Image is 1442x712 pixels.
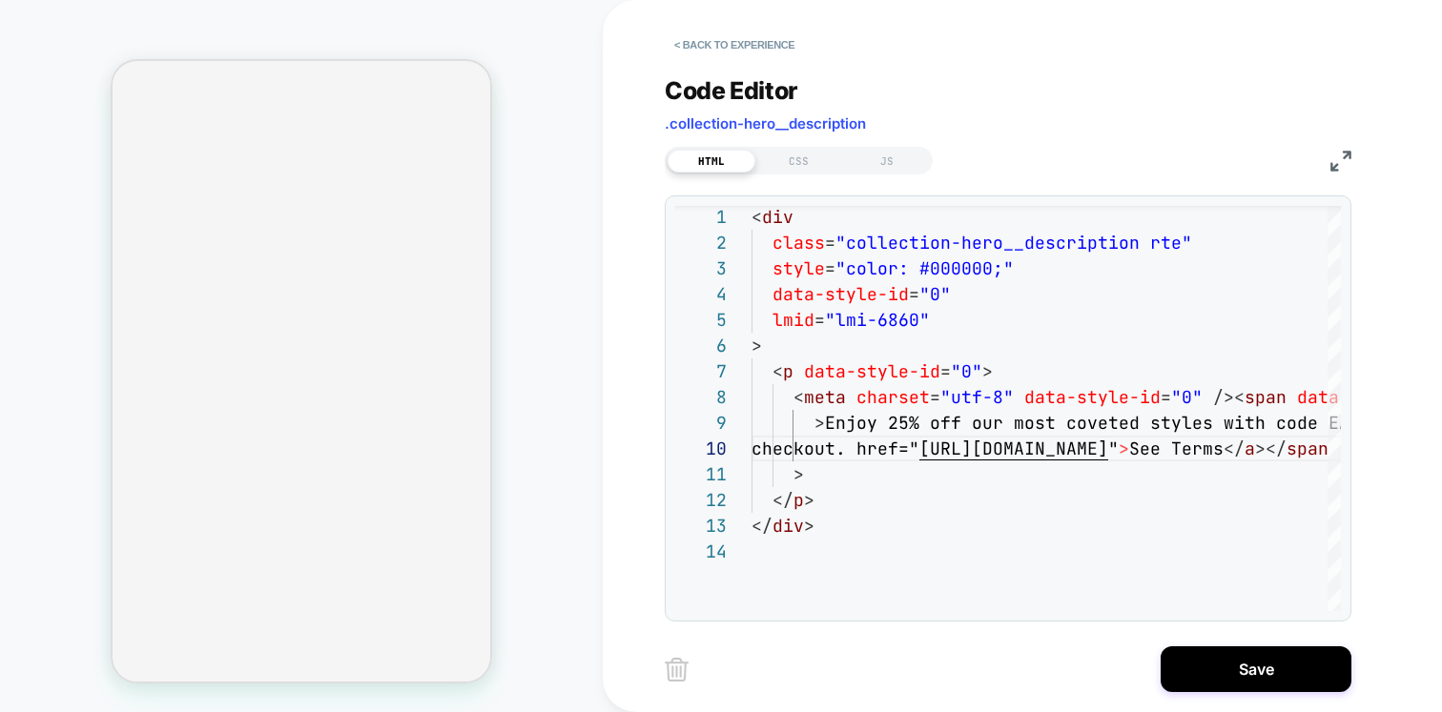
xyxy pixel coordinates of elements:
div: 1 [675,204,727,230]
span: </ [752,515,772,537]
div: 8 [675,384,727,410]
span: < [793,386,804,408]
span: a [1245,437,1255,459]
span: data-style-id [1024,386,1161,408]
span: Code Editor [665,76,798,105]
div: 13 [675,513,727,539]
span: "0" [1171,386,1203,408]
div: 11 [675,461,727,487]
button: Save [1161,646,1351,692]
span: > [804,515,814,537]
span: p [793,489,804,511]
span: See Terms [1129,437,1224,459]
span: "0" [951,360,982,382]
div: 5 [675,307,727,333]
span: = [825,257,835,279]
span: [URL][DOMAIN_NAME] [919,437,1108,459]
span: = [1161,386,1171,408]
span: data-style-id [804,360,940,382]
span: > [1119,437,1129,459]
div: CSS [755,150,843,173]
div: 2 [675,230,727,255]
div: 14 [675,539,727,564]
span: Enjoy 25% off our most coveted styles with code EA [825,412,1349,434]
div: 7 [675,358,727,384]
div: 9 [675,410,727,436]
span: "lmi-6860" [825,309,930,331]
span: class [772,232,825,254]
span: > [793,463,804,485]
div: 3 [675,255,727,281]
span: data-style-id [772,283,909,305]
span: = [909,283,919,305]
span: checkout. href=" [752,437,919,459]
span: span [1245,386,1287,408]
span: > [752,335,762,356]
span: div [762,206,793,228]
button: < Back to experience [665,30,804,60]
span: ></ [1255,437,1287,459]
div: HTML [668,150,755,173]
div: JS [843,150,931,173]
span: "0" [919,283,951,305]
div: 6 [675,333,727,358]
span: > [804,489,814,511]
span: p [783,360,793,382]
span: />< [1213,386,1245,408]
span: < [752,206,762,228]
span: .collection-hero__description [665,114,866,132]
span: charset [856,386,930,408]
img: delete [665,658,689,681]
span: = [940,360,951,382]
span: lmid [772,309,814,331]
span: style [772,257,825,279]
span: meta [804,386,846,408]
span: data-style-id [1297,386,1433,408]
span: = [814,309,825,331]
div: 10 [675,436,727,461]
span: = [930,386,940,408]
span: > [982,360,993,382]
span: span [1287,437,1329,459]
div: 12 [675,487,727,513]
span: </ [1224,437,1245,459]
span: = [825,232,835,254]
span: < [772,360,783,382]
span: "collection-hero__description rte" [835,232,1192,254]
span: " [1108,437,1119,459]
span: "color: #000000;" [835,257,1014,279]
span: div [772,515,804,537]
span: </ [772,489,793,511]
div: 4 [675,281,727,307]
span: "utf-8" [940,386,1014,408]
img: fullscreen [1330,151,1351,172]
span: > [814,412,825,434]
